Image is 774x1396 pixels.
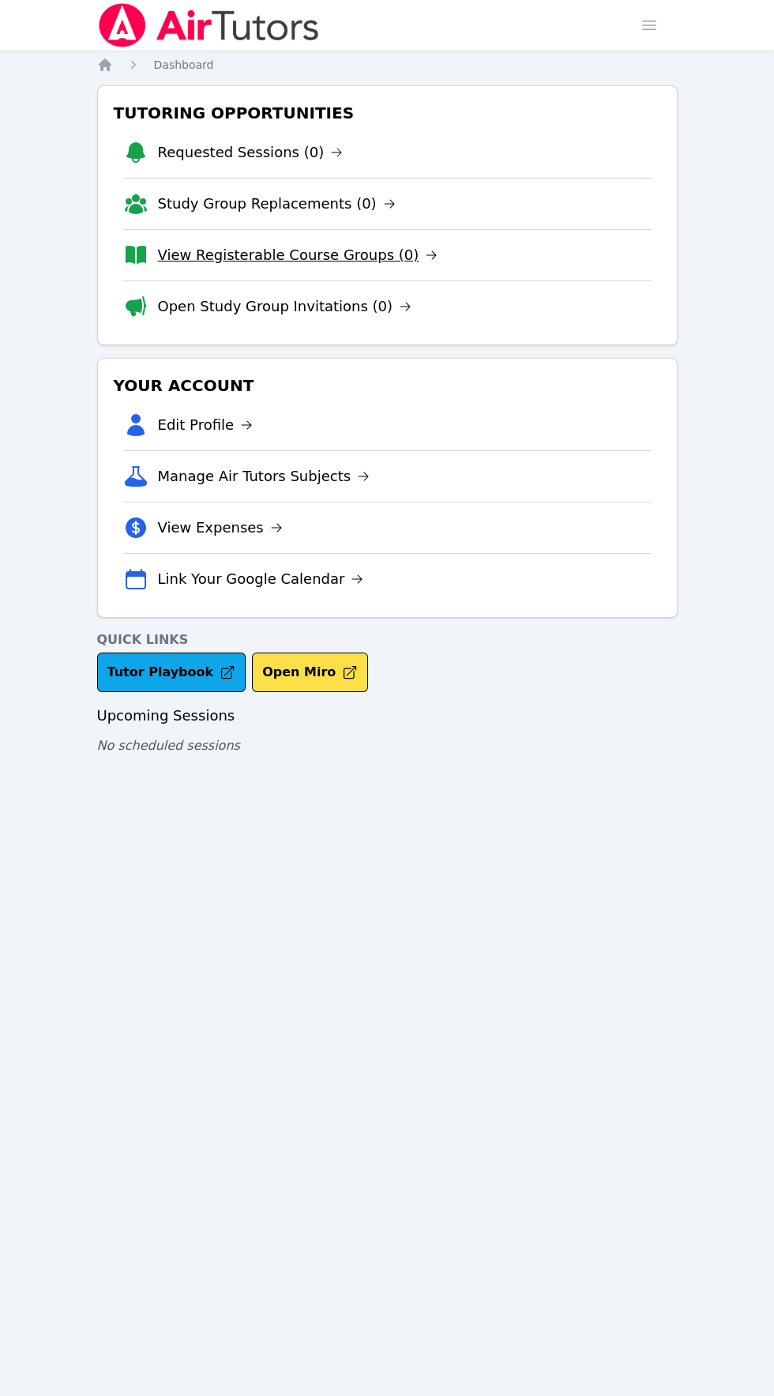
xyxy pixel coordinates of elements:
nav: Breadcrumb [97,57,678,73]
a: Open Study Group Invitations (0) [158,295,412,318]
h4: Quick Links [97,630,678,649]
h3: Your Account [111,371,664,400]
h3: Upcoming Sessions [97,705,678,727]
h3: Tutoring Opportunities [111,99,664,127]
a: Tutor Playbook [97,653,246,692]
a: View Registerable Course Groups (0) [158,244,438,266]
a: Link Your Google Calendar [158,568,364,590]
img: Air Tutors [97,3,321,47]
button: Open Miro [252,653,368,692]
a: Study Group Replacements (0) [158,193,396,215]
span: Dashboard [154,58,214,71]
a: Requested Sessions (0) [158,141,344,164]
span: No scheduled sessions [97,738,240,753]
a: View Expenses [158,517,283,539]
a: Manage Air Tutors Subjects [158,465,370,487]
a: Edit Profile [158,414,254,436]
a: Dashboard [154,57,214,73]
